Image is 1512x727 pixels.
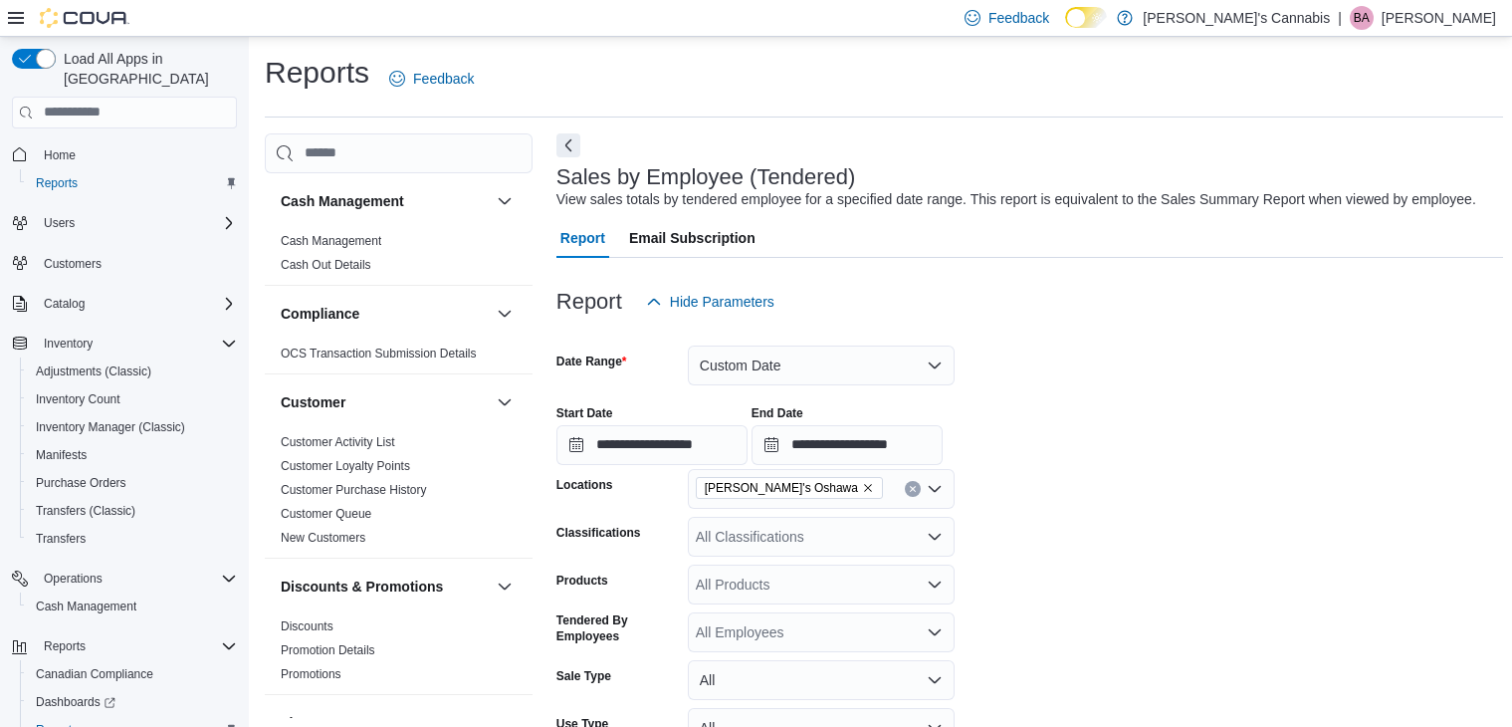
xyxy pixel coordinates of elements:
label: Products [556,573,608,589]
a: Reports [28,171,86,195]
label: End Date [752,405,803,421]
span: Reports [36,175,78,191]
button: Operations [4,565,245,593]
span: Customer Activity List [281,434,395,450]
span: Dashboards [36,694,115,710]
span: Cash Out Details [281,257,371,273]
button: Catalog [36,292,93,316]
span: Transfers (Classic) [36,503,135,519]
span: Report [560,218,605,258]
span: Transfers [28,527,237,551]
span: Feedback [988,8,1049,28]
a: Promotions [281,667,341,681]
a: Adjustments (Classic) [28,360,159,383]
h3: Sales by Employee (Tendered) [556,165,856,189]
span: Reports [44,638,86,654]
a: Feedback [381,59,482,99]
span: Promotions [281,666,341,682]
span: Users [44,215,75,231]
a: Inventory Manager (Classic) [28,415,193,439]
div: View sales totals by tendered employee for a specified date range. This report is equivalent to t... [556,189,1476,210]
button: Canadian Compliance [20,660,245,688]
h3: Customer [281,392,345,412]
span: Users [36,211,237,235]
span: OCS Transaction Submission Details [281,346,477,362]
button: Home [4,140,245,169]
a: Discounts [281,619,333,633]
span: Inventory [44,336,93,352]
button: Custom Date [688,346,955,385]
button: Clear input [905,481,921,497]
span: Adjustments (Classic) [36,363,151,379]
button: Purchase Orders [20,469,245,497]
p: [PERSON_NAME]'s Cannabis [1143,6,1330,30]
button: Adjustments (Classic) [20,358,245,385]
div: Cash Management [265,229,533,285]
span: Transfers [36,531,86,547]
span: Purchase Orders [36,475,126,491]
span: Dashboards [28,690,237,714]
button: Compliance [493,302,517,326]
img: Cova [40,8,129,28]
span: Customer Loyalty Points [281,458,410,474]
button: Cash Management [281,191,489,211]
span: New Customers [281,530,365,546]
span: BA [1354,6,1370,30]
button: Customer [493,390,517,414]
div: Customer [265,430,533,558]
span: Hide Parameters [670,292,774,312]
button: Catalog [4,290,245,318]
button: Reports [20,169,245,197]
a: Transfers [28,527,94,551]
span: MaryJane's Oshawa [696,477,883,499]
button: Open list of options [927,529,943,545]
a: Cash Management [281,234,381,248]
button: Users [36,211,83,235]
span: Promotion Details [281,642,375,658]
span: Adjustments (Classic) [28,360,237,383]
button: Customers [4,249,245,278]
label: Classifications [556,525,641,541]
button: Users [4,209,245,237]
span: Catalog [44,296,85,312]
button: Open list of options [927,481,943,497]
button: Hide Parameters [638,282,782,322]
button: Transfers [20,525,245,553]
span: Cash Management [281,233,381,249]
a: Customer Queue [281,507,371,521]
a: OCS Transaction Submission Details [281,347,477,361]
button: Reports [4,632,245,660]
button: Cash Management [20,593,245,620]
span: Operations [44,571,103,587]
button: Inventory [4,330,245,358]
span: Inventory Manager (Classic) [28,415,237,439]
button: Remove MaryJane's Oshawa from selection in this group [862,482,874,494]
span: Inventory [36,332,237,356]
span: Transfers (Classic) [28,499,237,523]
button: All [688,660,955,700]
span: Catalog [36,292,237,316]
button: Reports [36,634,94,658]
label: Start Date [556,405,613,421]
a: Dashboards [28,690,123,714]
span: Discounts [281,618,333,634]
button: Operations [36,567,110,591]
h3: Report [556,290,622,314]
h3: Discounts & Promotions [281,577,443,597]
span: Canadian Compliance [28,662,237,686]
span: Reports [28,171,237,195]
span: Manifests [36,447,87,463]
div: Compliance [265,342,533,373]
a: Transfers (Classic) [28,499,143,523]
button: Inventory Count [20,385,245,413]
span: [PERSON_NAME]'s Oshawa [705,478,858,498]
a: Manifests [28,443,95,467]
label: Sale Type [556,668,611,684]
a: Customer Purchase History [281,483,427,497]
div: Brandon Arrigo [1350,6,1374,30]
h3: Cash Management [281,191,404,211]
span: Dark Mode [1065,28,1066,29]
span: Customer Queue [281,506,371,522]
span: Feedback [413,69,474,89]
label: Locations [556,477,613,493]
